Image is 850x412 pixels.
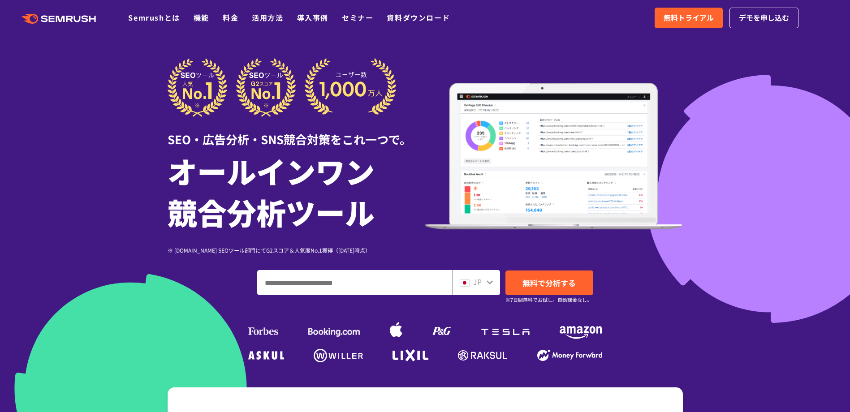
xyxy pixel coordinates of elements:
input: ドメイン、キーワードまたはURLを入力してください [258,270,452,295]
a: Semrushとは [128,12,180,23]
a: デモを申し込む [729,8,798,28]
span: JP [473,276,482,287]
a: 資料ダウンロード [387,12,450,23]
a: 料金 [223,12,238,23]
div: ※ [DOMAIN_NAME] SEOツール部門にてG2スコア＆人気度No.1獲得（[DATE]時点） [168,246,425,254]
small: ※7日間無料でお試し。自動課金なし。 [505,296,592,304]
h1: オールインワン 競合分析ツール [168,150,425,232]
a: 無料で分析する [505,270,593,295]
a: セミナー [342,12,373,23]
div: SEO・広告分析・SNS競合対策をこれ一つで。 [168,117,425,148]
a: 機能 [194,12,209,23]
a: 無料トライアル [655,8,723,28]
span: 無料で分析する [522,277,576,288]
span: 無料トライアル [664,12,714,24]
a: 導入事例 [297,12,328,23]
a: 活用方法 [252,12,283,23]
span: デモを申し込む [739,12,789,24]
